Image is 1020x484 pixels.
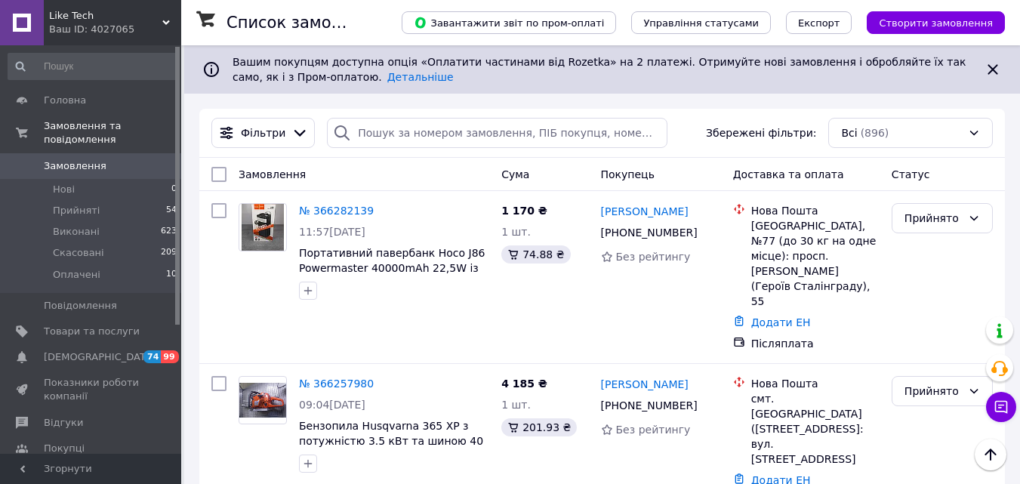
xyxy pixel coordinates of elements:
[299,205,374,217] a: № 366282139
[501,205,547,217] span: 1 170 ₴
[798,17,840,29] span: Експорт
[867,11,1005,34] button: Створити замовлення
[44,159,106,173] span: Замовлення
[53,268,100,282] span: Оплачені
[226,14,380,32] h1: Список замовлень
[751,336,880,351] div: Післяплата
[786,11,852,34] button: Експорт
[53,183,75,196] span: Нові
[171,183,177,196] span: 0
[601,168,655,180] span: Покупець
[751,376,880,391] div: Нова Пошта
[299,420,483,462] a: Бензопила Husqvarna 365 XP з потужністю 3.5 кВт та шиною 40 см для професіоналів
[53,204,100,217] span: Прийняті
[501,245,570,264] div: 74.88 ₴
[327,118,667,148] input: Пошук за номером замовлення, ПІБ покупця, номером телефону, Email, номером накладної
[751,391,880,467] div: смт. [GEOGRAPHIC_DATA] ([STREET_ADDRESS]: вул. [STREET_ADDRESS]
[299,247,485,289] a: Портативний павербанк Hoco J86 Powermaster 40000mAh 22,5W із вбудованим ліхтарем
[299,378,374,390] a: № 366257980
[161,246,177,260] span: 209
[904,383,962,399] div: Прийнято
[631,11,771,34] button: Управління статусами
[44,376,140,403] span: Показники роботи компанії
[414,16,604,29] span: Завантажити звіт по пром-оплаті
[161,350,178,363] span: 99
[239,203,287,251] a: Фото товару
[879,17,993,29] span: Створити замовлення
[751,203,880,218] div: Нова Пошта
[601,204,689,219] a: [PERSON_NAME]
[299,226,365,238] span: 11:57[DATE]
[501,418,577,436] div: 201.93 ₴
[233,56,966,83] span: Вашим покупцям доступна опція «Оплатити частинами від Rozetka» на 2 платежі. Отримуйте нові замов...
[166,204,177,217] span: 54
[53,225,100,239] span: Виконані
[598,222,701,243] div: [PHONE_NUMBER]
[44,119,181,146] span: Замовлення та повідомлення
[44,442,85,455] span: Покупці
[143,350,161,363] span: 74
[44,350,156,364] span: [DEMOGRAPHIC_DATA]
[49,23,181,36] div: Ваш ID: 4027065
[852,16,1005,28] a: Створити замовлення
[501,168,529,180] span: Cума
[706,125,816,140] span: Збережені фільтри:
[751,316,811,328] a: Додати ЕН
[166,268,177,282] span: 10
[616,424,691,436] span: Без рейтингу
[751,218,880,309] div: [GEOGRAPHIC_DATA], №77 (до 30 кг на одне місце): просп. [PERSON_NAME] (Героїв Сталінграду), 55
[501,378,547,390] span: 4 185 ₴
[44,325,140,338] span: Товари та послуги
[643,17,759,29] span: Управління статусами
[44,299,117,313] span: Повідомлення
[44,416,83,430] span: Відгуки
[501,399,531,411] span: 1 шт.
[8,53,178,80] input: Пошук
[402,11,616,34] button: Завантажити звіт по пром-оплаті
[239,376,287,424] a: Фото товару
[387,71,454,83] a: Детальніше
[501,226,531,238] span: 1 шт.
[44,94,86,107] span: Головна
[841,125,857,140] span: Всі
[892,168,930,180] span: Статус
[299,399,365,411] span: 09:04[DATE]
[49,9,162,23] span: Like Tech
[53,246,104,260] span: Скасовані
[242,204,284,251] img: Фото товару
[975,439,1006,470] button: Наверх
[861,127,889,139] span: (896)
[733,168,844,180] span: Доставка та оплата
[904,210,962,227] div: Прийнято
[598,395,701,416] div: [PHONE_NUMBER]
[239,168,306,180] span: Замовлення
[616,251,691,263] span: Без рейтингу
[601,377,689,392] a: [PERSON_NAME]
[161,225,177,239] span: 623
[986,392,1016,422] button: Чат з покупцем
[241,125,285,140] span: Фільтри
[239,383,286,418] img: Фото товару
